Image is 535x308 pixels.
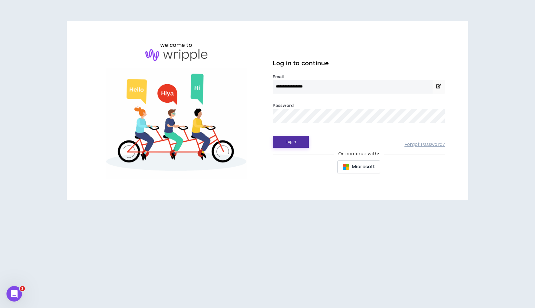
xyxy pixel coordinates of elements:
[352,163,375,170] span: Microsoft
[273,74,445,80] label: Email
[20,286,25,291] span: 1
[273,59,329,67] span: Log in to continue
[273,103,294,108] label: Password
[273,136,309,148] button: Login
[145,49,207,61] img: logo-brand.png
[6,286,22,302] iframe: Intercom live chat
[337,160,380,173] button: Microsoft
[160,41,192,49] h6: welcome to
[334,150,383,158] span: Or continue with:
[404,142,445,148] a: Forgot Password?
[90,68,262,180] img: Welcome to Wripple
